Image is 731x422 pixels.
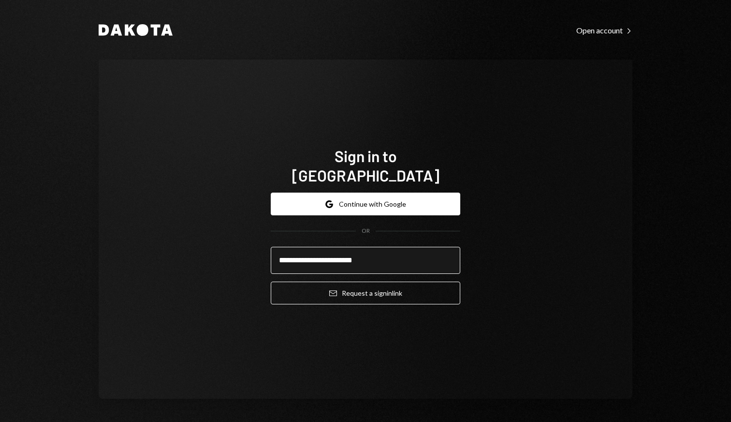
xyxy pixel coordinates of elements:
button: Continue with Google [271,193,460,215]
a: Open account [576,25,632,35]
h1: Sign in to [GEOGRAPHIC_DATA] [271,146,460,185]
div: Open account [576,26,632,35]
button: Request a signinlink [271,282,460,304]
div: OR [362,227,370,235]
